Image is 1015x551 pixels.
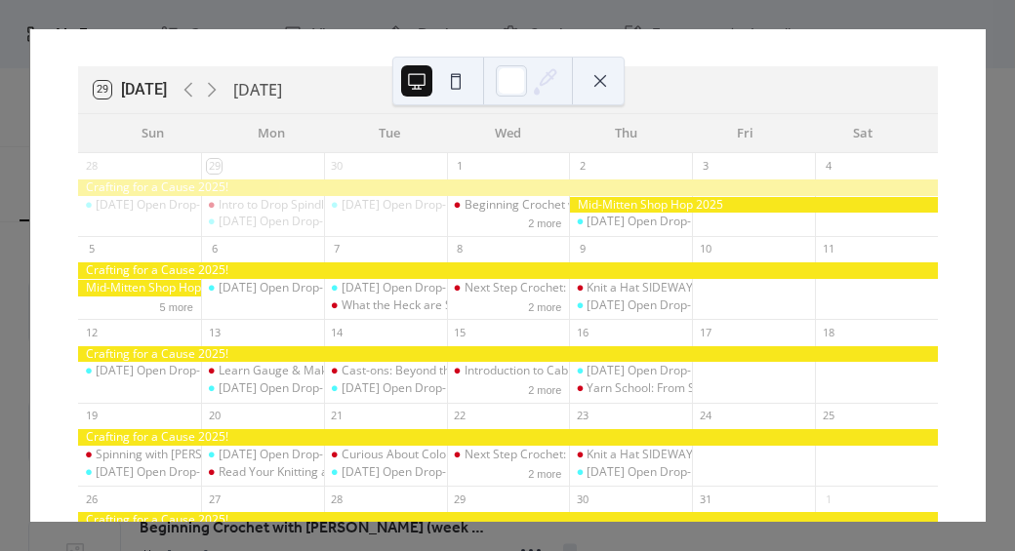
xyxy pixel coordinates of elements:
div: Tuesday Open Drop-In [324,464,447,481]
div: Mon [212,114,330,153]
div: Next Step Crochet: Granny Squares (week 2 of 2) [465,447,729,463]
div: [DATE] Open Drop-In [587,464,701,481]
div: [DATE] Open Drop-In [96,363,210,379]
div: 30 [575,492,589,506]
button: 5 more [152,297,201,314]
div: Monday Open Drop-In [201,280,324,296]
div: 8 [453,242,467,256]
div: 7 [330,242,345,256]
button: 29[DATE] [87,76,174,103]
div: Crafting for a Cause 2025! [78,262,938,279]
div: Monday Open Drop-In [201,380,324,397]
div: Next Step Crochet: Granny Squares (week 2 of 2) [447,447,570,463]
div: [DATE] Open Drop-In [219,280,333,296]
div: Beginning Crochet with Karen Lucas (week 4 of 4) [447,197,570,214]
div: Learn Gauge & Make it Fit! [219,363,362,379]
div: 15 [453,325,467,339]
div: Cast-ons: Beyond the Basic [324,363,447,379]
div: 29 [207,159,222,174]
div: What the Heck are Short Rows? [324,297,447,314]
button: 2 more [520,380,569,397]
div: Sat [804,114,922,153]
button: 2 more [520,464,569,481]
div: 21 [330,409,345,423]
div: Curious About Colorwork [342,447,477,463]
button: 2 more [520,214,569,230]
div: Thu [567,114,685,153]
div: 12 [84,325,99,339]
div: Mid-Mitten Shop Hop 2025 [569,197,938,214]
div: What the Heck are Short Rows? [342,297,510,314]
button: 2 more [520,297,569,314]
div: [DATE] [233,78,282,101]
div: Knit a Hat SIDEWAYS! (week 2 of 2) [569,447,692,463]
div: Sunday Open Drop-In [78,197,201,214]
div: 5 [84,242,99,256]
div: [DATE] Open Drop-In [587,363,701,379]
div: Crafting for a Cause 2025! [78,179,938,196]
div: 24 [698,409,712,423]
div: Thursday Open Drop-In [569,464,692,481]
div: 1 [821,492,835,506]
div: Thursday Open Drop-In [569,363,692,379]
div: Tuesday Open Drop-In [324,380,447,397]
div: 26 [84,492,99,506]
div: 13 [207,325,222,339]
div: Crafting for a Cause 2025! [78,512,938,529]
div: [DATE] Open Drop-In [342,197,456,214]
div: 31 [698,492,712,506]
div: 27 [207,492,222,506]
div: Monday Open Drop-In [201,447,324,463]
div: Cast-ons: Beyond the Basic [342,363,489,379]
div: Knit a Hat SIDEWAYS! (week 1 of 2) [569,280,692,296]
div: Yarn School: From Sheep to Shawl! [569,380,692,397]
div: 14 [330,325,345,339]
div: Read Your Knitting and BYOD* [201,464,324,481]
div: Sunday Open Drop-In [78,464,201,481]
div: 22 [453,409,467,423]
div: [DATE] Open Drop-In [219,447,333,463]
div: 19 [84,409,99,423]
div: [DATE] Open Drop-In [342,464,456,481]
div: Knit a Hat SIDEWAYS! (week 2 of 2) [587,447,775,463]
div: Wed [449,114,567,153]
div: Crafting for a Cause 2025! [78,429,938,446]
div: 4 [821,159,835,174]
div: 16 [575,325,589,339]
div: Sunday Open Drop-In [78,363,201,379]
div: Next Step Crochet: Granny Squares (week 1 of 2) [465,280,729,296]
div: Read Your Knitting and BYOD* [219,464,384,481]
div: Spinning with [PERSON_NAME]: Twist — Exploring Consistency and Size [96,447,482,463]
div: 2 [575,159,589,174]
div: Intro to Drop Spindles (week 2 of 2) [219,197,409,214]
div: Thursday Open Drop-In [569,297,692,314]
div: Introduction to Cable Knitting [465,363,622,379]
div: Beginning Crochet with [PERSON_NAME] (week 4 of 4) [465,197,757,214]
div: 18 [821,325,835,339]
div: 6 [207,242,222,256]
div: Knit a Hat SIDEWAYS! (week 1 of 2) [587,280,775,296]
div: 10 [698,242,712,256]
div: 3 [698,159,712,174]
div: 9 [575,242,589,256]
div: [DATE] Open Drop-In [342,280,456,296]
div: 1 [453,159,467,174]
div: 28 [330,492,345,506]
div: Intro to Drop Spindles (week 2 of 2) [201,197,324,214]
div: [DATE] Open Drop-In [342,380,456,397]
div: 11 [821,242,835,256]
div: Spinning with Jillian Moreno: Twist — Exploring Consistency and Size [78,447,201,463]
div: Crafting for a Cause 2025! [78,346,938,363]
div: Thursday Open Drop-In [569,214,692,230]
div: Tue [331,114,449,153]
div: Next Step Crochet: Granny Squares (week 1 of 2) [447,280,570,296]
div: 28 [84,159,99,174]
div: Tuesday Open Drop-In [324,197,447,214]
div: [DATE] Open Drop-In [96,464,210,481]
div: Mid-Mitten Shop Hop 2025 [78,280,201,296]
div: [DATE] Open Drop-In [587,214,701,230]
div: Curious About Colorwork [324,447,447,463]
div: [DATE] Open Drop-In [587,297,701,314]
div: [DATE] Open Drop-In [96,197,210,214]
div: Tuesday Open Drop-In [324,280,447,296]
